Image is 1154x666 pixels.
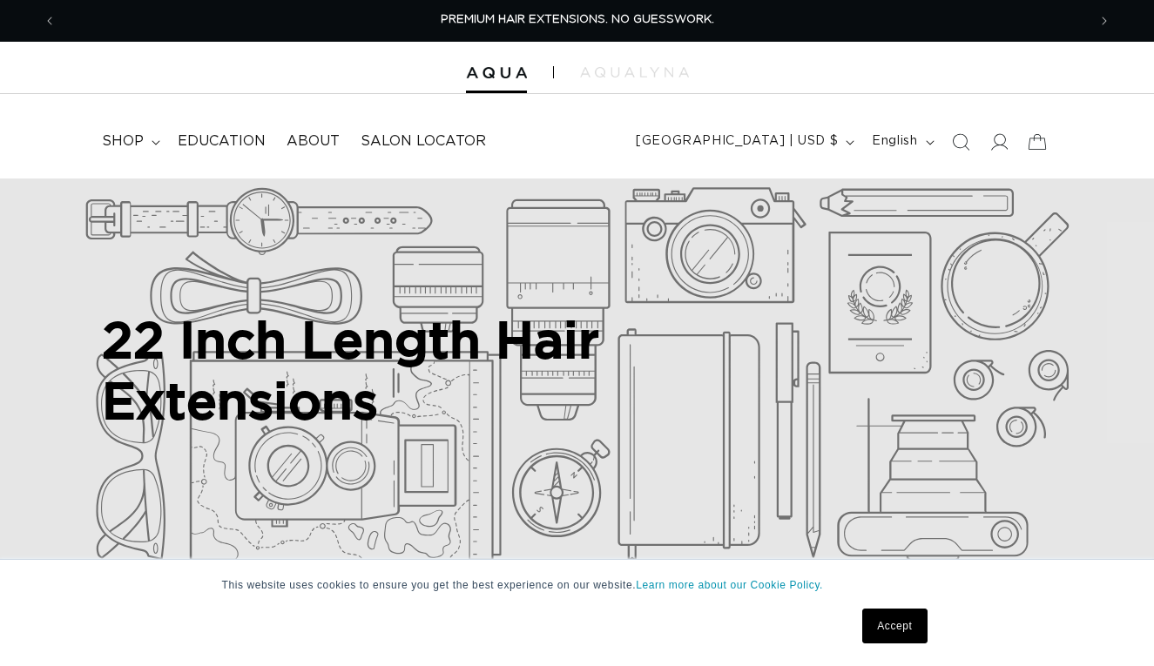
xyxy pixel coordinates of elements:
[178,132,266,151] span: Education
[636,132,838,151] span: [GEOGRAPHIC_DATA] | USD $
[167,122,276,161] a: Education
[441,14,714,25] span: PREMIUM HAIR EXTENSIONS. NO GUESSWORK.
[102,132,144,151] span: shop
[872,132,917,151] span: English
[636,579,823,591] a: Learn more about our Cookie Policy.
[580,67,689,77] img: aqualyna.com
[91,122,167,161] summary: shop
[276,122,350,161] a: About
[466,67,527,79] img: Aqua Hair Extensions
[625,125,861,158] button: [GEOGRAPHIC_DATA] | USD $
[862,609,927,643] a: Accept
[102,309,764,430] h2: 22 Inch Length Hair Extensions
[861,125,941,158] button: English
[222,577,933,593] p: This website uses cookies to ensure you get the best experience on our website.
[941,123,980,161] summary: Search
[30,4,69,37] button: Previous announcement
[287,132,340,151] span: About
[361,132,486,151] span: Salon Locator
[1085,4,1124,37] button: Next announcement
[350,122,496,161] a: Salon Locator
